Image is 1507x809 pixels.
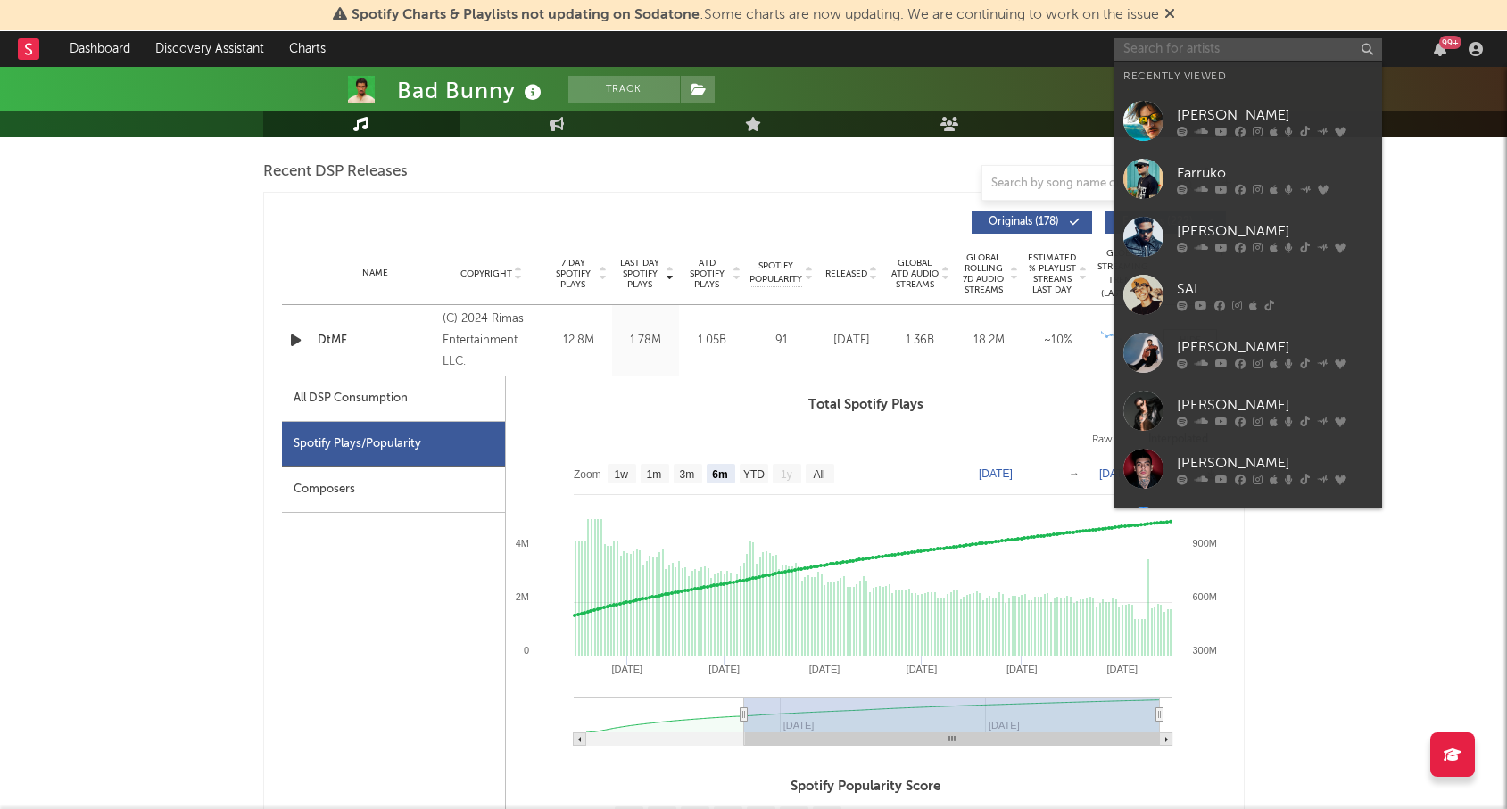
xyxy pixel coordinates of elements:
[808,664,840,674] text: [DATE]
[1114,208,1382,266] a: [PERSON_NAME]
[781,468,792,481] text: 1y
[683,332,741,350] div: 1.05B
[1177,336,1373,358] div: [PERSON_NAME]
[1079,425,1126,455] div: Raw
[282,376,505,422] div: All DSP Consumption
[1114,266,1382,324] a: SAI
[972,211,1092,234] button: Originals(178)
[1177,452,1373,474] div: [PERSON_NAME]
[1177,394,1373,416] div: [PERSON_NAME]
[890,332,950,350] div: 1.36B
[1028,252,1077,295] span: Estimated % Playlist Streams Last Day
[550,332,608,350] div: 12.8M
[712,468,727,481] text: 6m
[1114,38,1382,61] input: Search for artists
[515,538,528,549] text: 4M
[742,468,764,481] text: YTD
[983,217,1065,227] span: Originals ( 178 )
[959,332,1019,350] div: 18.2M
[979,467,1013,480] text: [DATE]
[460,268,512,279] span: Copyright
[750,332,813,350] div: 91
[277,31,338,67] a: Charts
[1114,382,1382,440] a: [PERSON_NAME]
[1177,220,1373,242] div: [PERSON_NAME]
[1114,324,1382,382] a: [PERSON_NAME]
[515,591,528,602] text: 2M
[825,268,867,279] span: Released
[282,422,505,467] div: Spotify Plays/Popularity
[282,467,505,513] div: Composers
[611,664,642,674] text: [DATE]
[318,332,435,350] a: DtMF
[1097,247,1150,301] div: Global Streaming Trend (Last 60D)
[1114,498,1382,556] a: [PERSON_NAME]
[890,258,940,290] span: Global ATD Audio Streams
[1069,467,1080,480] text: →
[1192,591,1217,602] text: 600M
[982,177,1171,191] input: Search by song name or URL
[57,31,143,67] a: Dashboard
[1114,150,1382,208] a: Farruko
[1028,332,1088,350] div: ~ 10 %
[749,260,802,286] span: Spotify Popularity
[506,394,1226,416] h3: Total Spotify Plays
[708,664,740,674] text: [DATE]
[906,664,937,674] text: [DATE]
[523,645,528,656] text: 0
[813,468,824,481] text: All
[1105,211,1226,234] button: Features(222)
[1006,664,1038,674] text: [DATE]
[1177,162,1373,184] div: Farruko
[646,468,661,481] text: 1m
[1114,440,1382,498] a: [PERSON_NAME]
[614,468,628,481] text: 1w
[1123,66,1373,87] div: Recently Viewed
[683,258,731,290] span: ATD Spotify Plays
[1434,42,1446,56] button: 99+
[294,388,408,409] div: All DSP Consumption
[822,332,882,350] div: [DATE]
[959,252,1008,295] span: Global Rolling 7D Audio Streams
[263,161,408,183] span: Recent DSP Releases
[1192,645,1217,656] text: 300M
[1106,664,1138,674] text: [DATE]
[397,76,546,105] div: Bad Bunny
[1192,538,1217,549] text: 900M
[1099,467,1133,480] text: [DATE]
[617,258,664,290] span: Last Day Spotify Plays
[568,76,680,103] button: Track
[679,468,694,481] text: 3m
[352,8,700,22] span: Spotify Charts & Playlists not updating on Sodatone
[443,309,540,373] div: (C) 2024 Rimas Entertainment LLC.
[1114,92,1382,150] a: [PERSON_NAME]
[550,258,597,290] span: 7 Day Spotify Plays
[506,776,1226,797] h3: Spotify Popularity Score
[1439,36,1461,49] div: 99 +
[574,468,601,481] text: Zoom
[1164,8,1175,22] span: Dismiss
[318,267,435,280] div: Name
[143,31,277,67] a: Discovery Assistant
[617,332,675,350] div: 1.78M
[1177,104,1373,126] div: [PERSON_NAME]
[352,8,1159,22] span: : Some charts are now updating. We are continuing to work on the issue
[1177,278,1373,300] div: SAI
